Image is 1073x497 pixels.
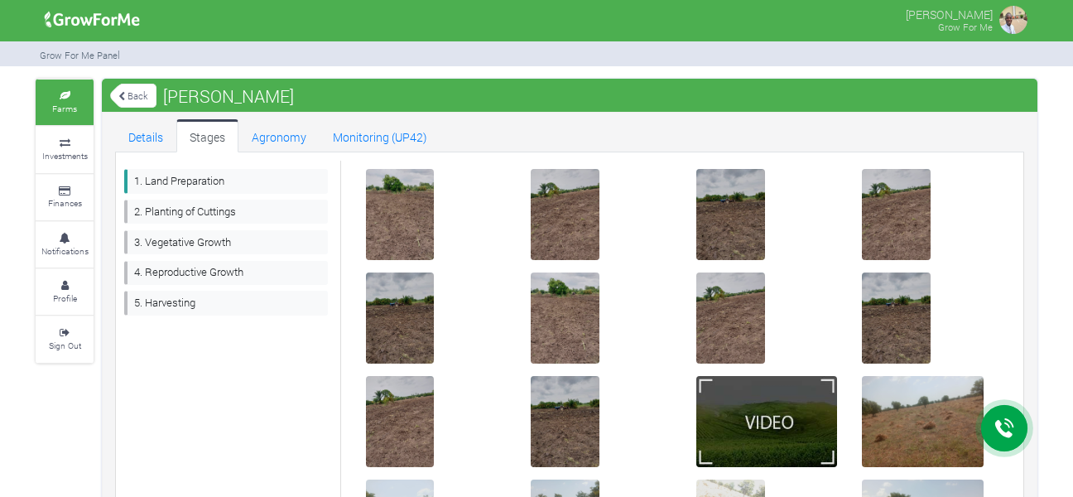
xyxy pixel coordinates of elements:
[124,291,328,315] a: 5. Harvesting
[238,119,320,152] a: Agronomy
[36,127,94,172] a: Investments
[36,175,94,220] a: Finances
[115,119,176,152] a: Details
[159,80,298,113] span: [PERSON_NAME]
[906,3,993,23] p: [PERSON_NAME]
[41,245,89,257] small: Notifications
[36,80,94,125] a: Farms
[40,49,120,61] small: Grow For Me Panel
[52,103,77,114] small: Farms
[42,150,88,162] small: Investments
[124,200,328,224] a: 2. Planting of Cuttings
[53,292,77,304] small: Profile
[124,169,328,193] a: 1. Land Preparation
[48,197,82,209] small: Finances
[110,82,156,109] a: Back
[36,316,94,362] a: Sign Out
[36,269,94,315] a: Profile
[320,119,440,152] a: Monitoring (UP42)
[176,119,238,152] a: Stages
[124,261,328,285] a: 4. Reproductive Growth
[938,21,993,33] small: Grow For Me
[39,3,146,36] img: growforme image
[49,340,81,351] small: Sign Out
[997,3,1030,36] img: growforme image
[36,222,94,268] a: Notifications
[124,230,328,254] a: 3. Vegetative Growth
